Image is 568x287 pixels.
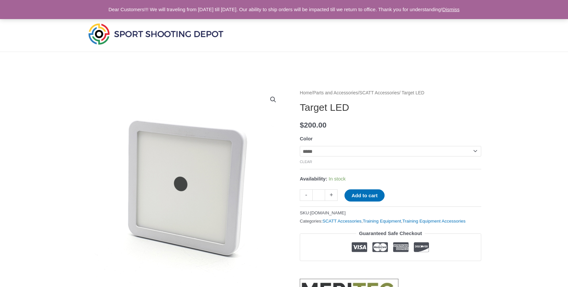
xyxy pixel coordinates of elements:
[300,189,312,201] a: -
[359,90,399,95] a: SCATT Accessories
[310,210,346,215] span: [DOMAIN_NAME]
[267,94,279,106] a: View full-screen image gallery
[87,22,225,46] img: Sport Shooting Depot
[300,217,465,225] span: Categories: , ,
[402,219,465,224] a: Training Equipment Accessories
[356,229,425,238] legend: Guaranteed Safe Checkout
[322,219,362,224] a: SCATT Accessories
[300,121,304,129] span: $
[442,7,460,12] a: Dismiss
[300,266,481,274] iframe: Customer reviews powered by Trustpilot
[300,89,481,97] nav: Breadcrumb
[325,189,338,201] a: +
[312,189,325,201] input: Product quantity
[300,90,312,95] a: Home
[300,209,346,217] span: SKU:
[313,90,358,95] a: Parts and Accessories
[300,176,327,181] span: Availability:
[363,219,401,224] a: Training Equipment
[300,102,481,113] h1: Target LED
[300,160,312,164] a: Clear options
[344,189,384,202] button: Add to cart
[300,136,313,141] label: Color
[300,121,326,129] bdi: 200.00
[329,176,346,181] span: In stock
